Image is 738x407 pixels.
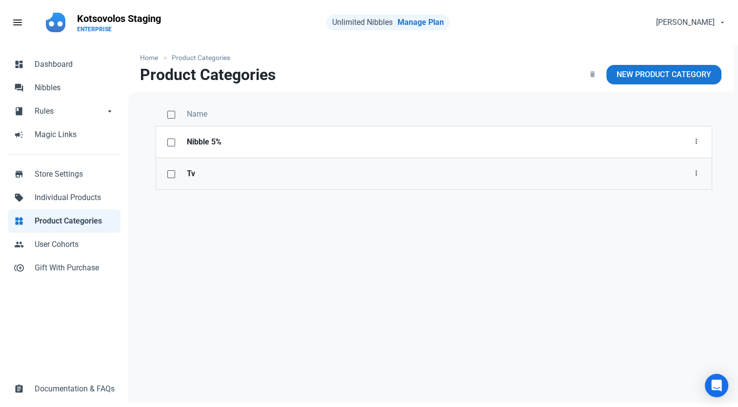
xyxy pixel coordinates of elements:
[8,163,120,186] a: storeStore Settings
[71,8,167,37] a: Kotsovolos StagingENTERPRISE
[187,136,491,148] strong: Nibble 5%
[140,53,163,63] a: Home
[35,82,115,94] span: Nibbles
[187,108,207,120] span: Name
[35,105,105,117] span: Rules
[8,186,120,209] a: sellIndividual Products
[187,168,491,180] strong: Tv
[705,374,728,397] div: Open Intercom Messenger
[35,192,115,203] span: Individual Products
[14,105,24,115] span: book
[35,215,115,227] span: Product Categories
[35,129,115,141] span: Magic Links
[181,158,497,189] a: Tv
[14,129,24,139] span: campaign
[8,53,120,76] a: dashboardDashboard
[14,82,24,92] span: forum
[14,168,24,178] span: store
[8,256,120,280] a: control_point_duplicateGift With Purchase
[14,192,24,202] span: sell
[181,126,497,158] a: Nibble 5%
[656,17,715,28] span: [PERSON_NAME]
[14,215,24,225] span: widgets
[35,239,115,250] span: User Cohorts
[14,262,24,272] span: control_point_duplicate
[14,59,24,68] span: dashboard
[8,209,120,233] a: widgetsProduct Categories
[8,76,120,100] a: forumNibbles
[77,25,161,33] p: ENTERPRISE
[8,123,120,146] a: campaignMagic Links
[12,17,23,28] span: menu
[648,13,732,32] button: [PERSON_NAME]
[35,262,115,274] span: Gift With Purchase
[35,383,115,395] span: Documentation & FAQs
[617,69,711,81] span: New Product Category
[140,66,276,83] h1: Product Categories
[77,12,161,25] p: Kotsovolos Staging
[105,105,115,115] span: arrow_drop_down
[14,383,24,393] span: assignment
[14,239,24,248] span: people
[35,59,115,70] span: Dashboard
[8,100,120,123] a: bookRulesarrow_drop_down
[8,233,120,256] a: peopleUser Cohorts
[398,18,444,27] a: Manage Plan
[35,168,115,180] span: Store Settings
[128,45,733,65] nav: breadcrumbs
[8,377,120,401] a: assignmentDocumentation & FAQs
[606,65,721,84] a: New Product Category
[332,18,393,27] span: Unlimited Nibbles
